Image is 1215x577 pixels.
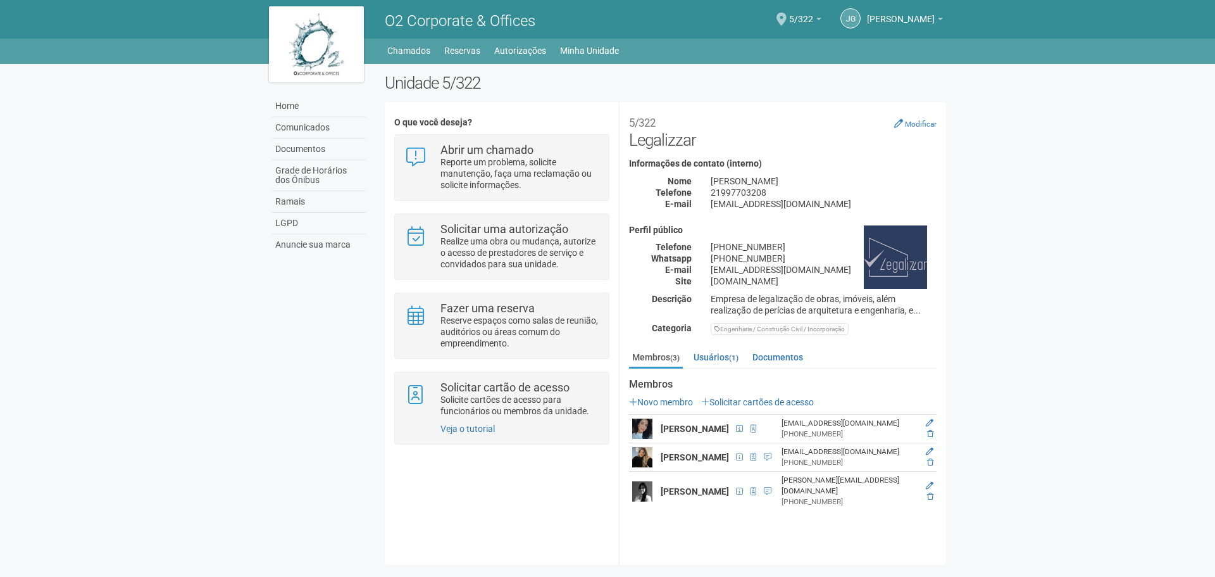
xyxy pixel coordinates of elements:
[440,143,533,156] strong: Abrir um chamado
[905,120,937,129] small: Modificar
[629,111,937,149] h2: Legalizzar
[668,176,692,186] strong: Nome
[701,293,946,316] div: Empresa de legalização de obras, imóveis, além realização de perícias de arquitetura e engenharia...
[385,12,535,30] span: O2 Corporate & Offices
[927,458,933,467] a: Excluir membro
[272,117,366,139] a: Comunicados
[272,191,366,213] a: Ramais
[690,348,742,367] a: Usuários(1)
[404,303,599,349] a: Fazer uma reserva Reserve espaços como salas de reunião, auditórios ou áreas comum do empreendime...
[387,42,430,60] a: Chamados
[440,222,568,236] strong: Solicitar uma autorização
[840,8,861,29] a: JG
[440,394,599,417] p: Solicite cartões de acesso para funcionários ou membros da unidade.
[864,225,927,289] img: business.png
[272,139,366,160] a: Documentos
[782,447,914,457] div: [EMAIL_ADDRESS][DOMAIN_NAME]
[729,353,738,362] small: (1)
[394,118,609,127] h4: O que você deseja?
[711,323,849,335] div: Engenharia / Construção Civil / Incorporação
[629,225,937,235] h4: Perfil público
[661,486,729,497] strong: [PERSON_NAME]
[652,323,692,333] strong: Categoria
[782,475,914,497] div: [PERSON_NAME][EMAIL_ADDRESS][DOMAIN_NAME]
[385,73,946,92] h2: Unidade 5/322
[440,236,599,270] p: Realize uma obra ou mudança, autorize o acesso de prestadores de serviço e convidados para sua un...
[651,253,692,263] strong: Whatsapp
[789,2,813,24] span: 5/322
[701,276,946,287] div: [DOMAIN_NAME]
[440,315,599,349] p: Reserve espaços como salas de reunião, auditórios ou áreas comum do empreendimento.
[629,397,693,407] a: Novo membro
[927,429,933,438] a: Excluir membro
[661,452,729,462] strong: [PERSON_NAME]
[665,265,692,275] strong: E-mail
[675,276,692,286] strong: Site
[272,234,366,255] a: Anuncie sua marca
[269,6,364,82] img: logo.jpg
[652,294,692,304] strong: Descrição
[926,481,933,490] a: Editar membro
[404,382,599,417] a: Solicitar cartão de acesso Solicite cartões de acesso para funcionários ou membros da unidade.
[404,224,599,270] a: Solicitar uma autorização Realize uma obra ou mudança, autorize o acesso de prestadores de serviç...
[440,424,495,434] a: Veja o tutorial
[632,447,652,467] img: user.png
[629,159,937,168] h4: Informações de contato (interno)
[272,213,366,234] a: LGPD
[440,381,570,394] strong: Solicitar cartão de acesso
[926,419,933,428] a: Editar membro
[632,481,652,502] img: user.png
[867,16,943,26] a: [PERSON_NAME]
[670,353,680,362] small: (3)
[782,457,914,468] div: [PHONE_NUMBER]
[440,301,535,315] strong: Fazer uma reserva
[665,199,692,209] strong: E-mail
[701,241,946,253] div: [PHONE_NUMBER]
[629,117,656,129] small: 5/322
[782,429,914,440] div: [PHONE_NUMBER]
[494,42,546,60] a: Autorizações
[272,160,366,191] a: Grade de Horários dos Ônibus
[701,253,946,264] div: [PHONE_NUMBER]
[444,42,480,60] a: Reservas
[701,198,946,210] div: [EMAIL_ADDRESS][DOMAIN_NAME]
[629,379,937,390] strong: Membros
[701,397,814,407] a: Solicitar cartões de acesso
[701,264,946,276] div: [EMAIL_ADDRESS][DOMAIN_NAME]
[632,419,652,439] img: user.png
[749,348,806,367] a: Documentos
[894,118,937,129] a: Modificar
[927,492,933,501] a: Excluir membro
[701,175,946,187] div: [PERSON_NAME]
[404,144,599,191] a: Abrir um chamado Reporte um problema, solicite manutenção, faça uma reclamação ou solicite inform...
[701,187,946,198] div: 21997703208
[789,16,821,26] a: 5/322
[867,2,935,24] span: Juliana Gonçalves Pereira
[560,42,619,60] a: Minha Unidade
[272,96,366,117] a: Home
[926,447,933,456] a: Editar membro
[656,242,692,252] strong: Telefone
[440,156,599,191] p: Reporte um problema, solicite manutenção, faça uma reclamação ou solicite informações.
[782,497,914,507] div: [PHONE_NUMBER]
[661,424,729,434] strong: [PERSON_NAME]
[629,348,683,369] a: Membros(3)
[782,418,914,429] div: [EMAIL_ADDRESS][DOMAIN_NAME]
[656,187,692,198] strong: Telefone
